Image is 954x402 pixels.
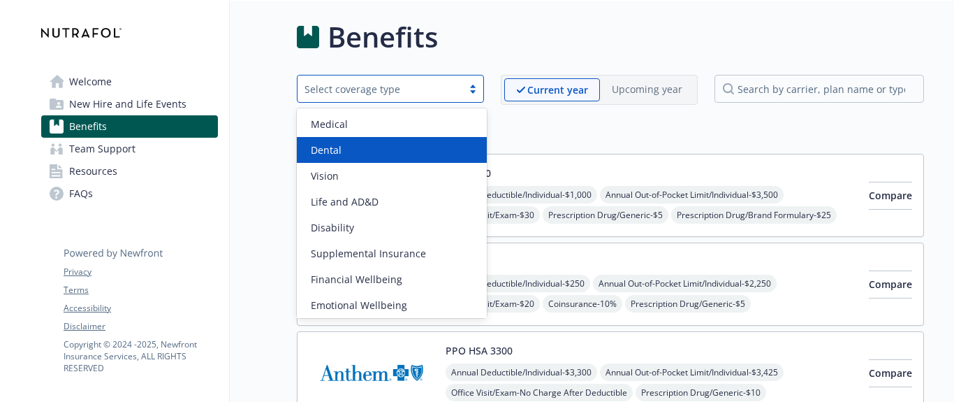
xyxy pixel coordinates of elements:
span: Annual Deductible/Individual - $1,000 [446,186,597,203]
span: Office Visit/Exam - $30 [446,206,540,224]
span: Annual Out-of-Pocket Limit/Individual - $3,425 [600,364,784,381]
span: Vision [311,168,339,183]
span: Annual Out-of-Pocket Limit/Individual - $3,500 [600,186,784,203]
span: Dental [311,143,342,157]
span: Resources [69,160,117,182]
a: New Hire and Life Events [41,93,218,115]
span: New Hire and Life Events [69,93,186,115]
div: Select coverage type [304,82,455,96]
span: Life and AD&D [311,194,379,209]
a: Terms [64,284,217,296]
a: Disclaimer [64,320,217,333]
span: Disability [311,220,354,235]
a: Team Support [41,138,218,160]
h1: Benefits [328,16,438,58]
span: Annual Out-of-Pocket Limit/Individual - $2,250 [593,275,777,292]
span: Benefits [69,115,107,138]
span: Upcoming year [600,78,694,101]
span: Supplemental Insurance [311,246,426,261]
button: Compare [869,359,912,387]
p: Copyright © 2024 - 2025 , Newfront Insurance Services, ALL RIGHTS RESERVED [64,338,217,374]
span: Compare [869,278,912,291]
span: Prescription Drug/Generic - $5 [625,295,751,313]
span: Welcome [69,71,112,93]
span: Annual Deductible/Individual - $3,300 [446,364,597,381]
span: Financial Wellbeing [311,272,402,287]
a: FAQs [41,182,218,205]
h2: Medical [297,122,924,143]
span: Medical [311,117,348,131]
button: Compare [869,182,912,210]
span: Prescription Drug/Generic - $5 [543,206,668,224]
button: PPO HSA 3300 [446,343,513,358]
span: Team Support [69,138,135,160]
p: Upcoming year [612,82,682,96]
a: Welcome [41,71,218,93]
span: Annual Deductible/Individual - $250 [446,275,590,292]
span: Prescription Drug/Generic - $10 [636,384,766,401]
input: search by carrier, plan name or type [714,75,924,103]
a: Benefits [41,115,218,138]
a: Accessibility [64,302,217,315]
span: Coinsurance - 10% [543,295,622,313]
span: Prescription Drug/Brand Formulary - $25 [671,206,837,224]
span: Compare [869,189,912,202]
span: Compare [869,366,912,380]
span: Office Visit/Exam - $20 [446,295,540,313]
button: Compare [869,271,912,299]
a: Resources [41,160,218,182]
span: Office Visit/Exam - No Charge After Deductible [446,384,633,401]
p: Current year [527,82,588,97]
span: FAQs [69,182,93,205]
span: Emotional Wellbeing [311,298,407,313]
a: Privacy [64,266,217,278]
